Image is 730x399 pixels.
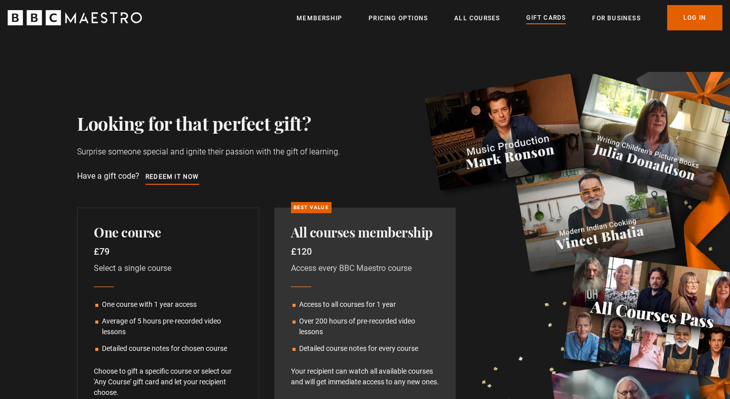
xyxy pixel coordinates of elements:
[291,245,440,258] p: £120
[454,13,500,23] a: All Courses
[94,245,242,258] p: £79
[291,343,440,354] li: Detailed course notes for every course
[8,10,142,25] svg: BBC Maestro
[291,299,440,310] li: Access to all courses for 1 year
[291,202,332,213] p: Best Value
[77,171,199,181] span: Have a gift code?
[369,13,428,23] a: Pricing Options
[94,343,242,354] li: Detailed course notes for chosen course
[526,13,566,24] a: Gift Cards
[94,262,242,274] p: Select a single course
[297,5,722,30] nav: Primary
[94,224,242,241] h2: One course
[592,13,640,23] a: For business
[291,366,440,387] p: Your recipient can watch all available courses and will get immediate access to any new ones.
[77,112,653,134] h1: Looking for that perfect gift?
[94,366,242,398] p: Choose to gift a specific course or select our 'Any Course' gift card and let your recipient choose.
[77,146,423,158] p: Surprise someone special and ignite their passion with the gift of learning.
[291,224,440,241] h2: All courses membership
[667,5,722,30] a: Log In
[145,172,199,183] a: Redeem it now
[291,262,440,274] p: Access every BBC Maestro course
[94,316,242,337] li: Average of 5 hours pre-recorded video lessons
[291,316,440,337] li: Over 200 hours of pre-recorded video lessons
[94,299,242,310] li: One course with 1 year access
[297,13,342,23] a: Membership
